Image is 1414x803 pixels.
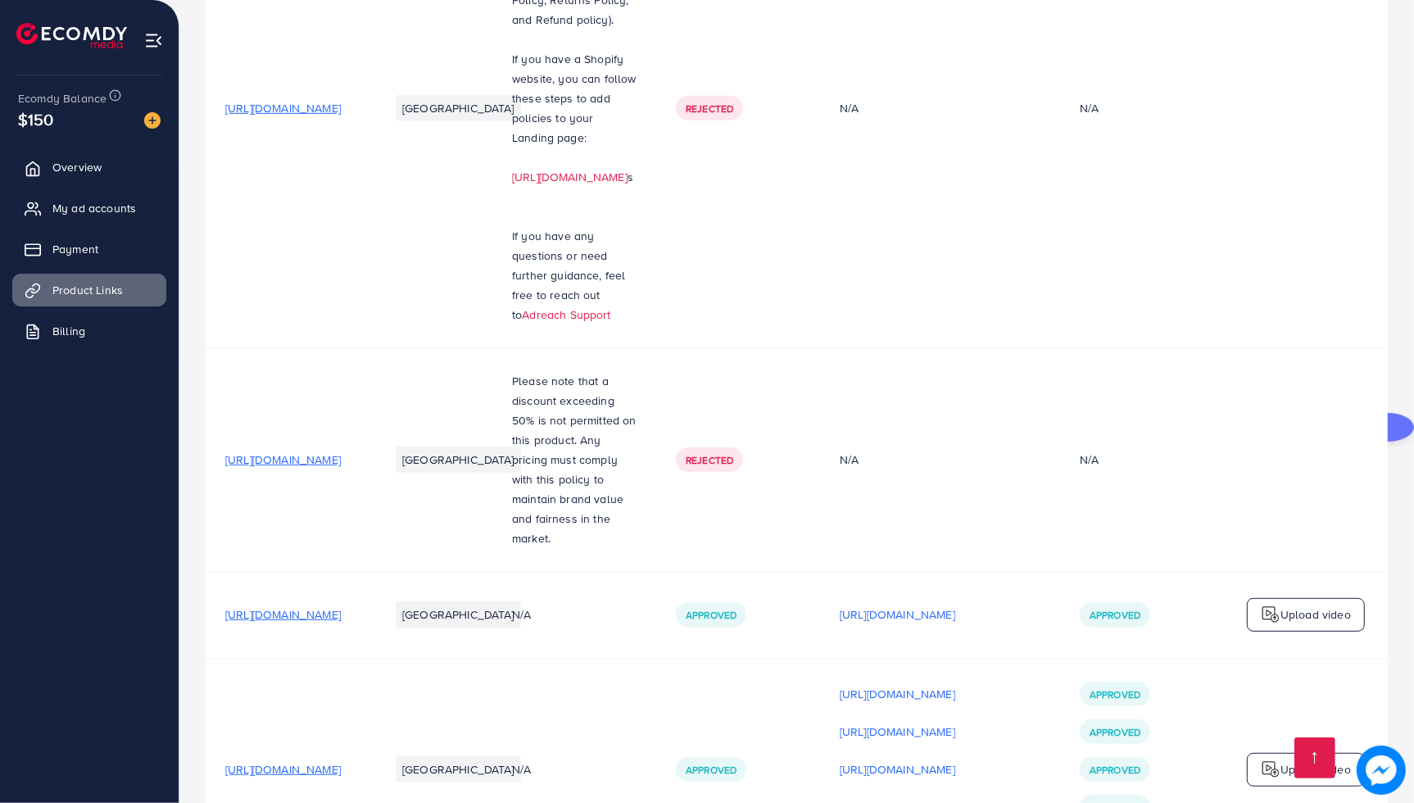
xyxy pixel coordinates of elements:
img: image [144,112,161,129]
span: Rejected [686,102,733,116]
span: Approved [1090,725,1140,739]
div: N/A [1080,451,1099,468]
li: [GEOGRAPHIC_DATA] [396,756,521,783]
span: Billing [52,323,85,339]
img: logo [16,23,127,48]
p: [URL][DOMAIN_NAME] [840,722,955,742]
a: Billing [12,315,166,347]
span: $150 [18,107,54,131]
span: Approved [1090,687,1140,701]
p: If you have any questions or need further guidance, feel free to reach out to [512,226,637,324]
span: Ecomdy Balance [18,90,107,107]
span: My ad accounts [52,200,136,216]
span: Approved [1090,763,1140,777]
span: Approved [1090,608,1140,622]
p: [URL][DOMAIN_NAME] [840,684,955,704]
a: [URL][DOMAIN_NAME] [512,169,628,185]
p: Please note that a discount exceeding 50% is not permitted on this product. Any pricing must comp... [512,371,637,548]
p: s [512,167,637,187]
span: [URL][DOMAIN_NAME] [225,451,341,468]
div: N/A [840,100,1040,116]
a: Product Links [12,274,166,306]
img: logo [1261,760,1280,779]
a: Payment [12,233,166,265]
li: [GEOGRAPHIC_DATA] [396,601,521,628]
div: N/A [840,451,1040,468]
img: menu [144,31,163,50]
p: If you have a Shopify website, you can follow these steps to add policies to your Landing page: [512,49,637,147]
img: image [1357,746,1406,795]
img: logo [1261,605,1280,624]
span: Payment [52,241,98,257]
div: N/A [1080,100,1099,116]
span: N/A [512,606,531,623]
a: Overview [12,151,166,184]
span: Overview [52,159,102,175]
span: Product Links [52,282,123,298]
a: My ad accounts [12,192,166,225]
span: Rejected [686,453,733,467]
li: [GEOGRAPHIC_DATA] [396,447,521,473]
p: Upload video [1280,605,1351,624]
p: [URL][DOMAIN_NAME] [840,760,955,779]
span: N/A [512,761,531,778]
p: [URL][DOMAIN_NAME] [840,605,955,624]
span: [URL][DOMAIN_NAME] [225,606,341,623]
li: [GEOGRAPHIC_DATA] [396,95,521,121]
span: Approved [686,763,736,777]
span: Approved [686,608,736,622]
span: [URL][DOMAIN_NAME] [225,100,341,116]
p: Upload video [1280,760,1351,779]
a: Adreach Support [522,306,610,323]
span: [URL][DOMAIN_NAME] [225,761,341,778]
